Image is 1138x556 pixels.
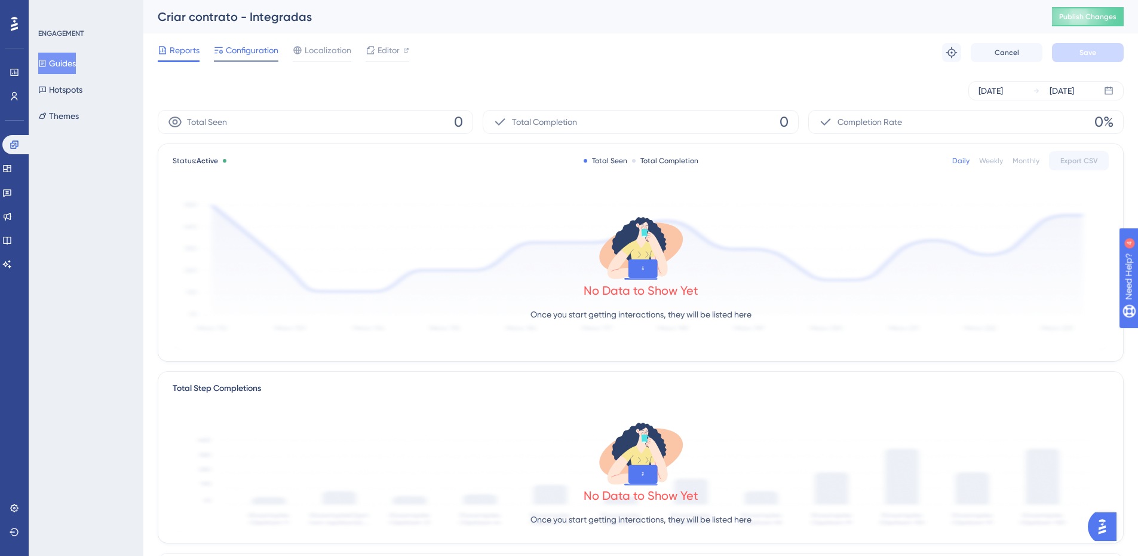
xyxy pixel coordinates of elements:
[1052,7,1124,26] button: Publish Changes
[173,381,261,396] div: Total Step Completions
[995,48,1019,57] span: Cancel
[1049,151,1109,170] button: Export CSV
[170,43,200,57] span: Reports
[454,112,463,132] span: 0
[1013,156,1039,166] div: Monthly
[530,307,751,322] p: Once you start getting interactions, they will be listed here
[971,43,1042,62] button: Cancel
[584,156,627,166] div: Total Seen
[979,156,1003,166] div: Weekly
[838,115,902,129] span: Completion Rate
[1052,43,1124,62] button: Save
[979,84,1003,98] div: [DATE]
[952,156,970,166] div: Daily
[512,115,577,129] span: Total Completion
[38,29,84,38] div: ENGAGEMENT
[83,6,87,16] div: 4
[1079,48,1096,57] span: Save
[28,3,75,17] span: Need Help?
[197,157,218,165] span: Active
[38,79,82,100] button: Hotspots
[632,156,698,166] div: Total Completion
[780,112,789,132] span: 0
[305,43,351,57] span: Localization
[38,105,79,127] button: Themes
[173,156,218,166] span: Status:
[187,115,227,129] span: Total Seen
[1094,112,1114,132] span: 0%
[226,43,278,57] span: Configuration
[378,43,400,57] span: Editor
[1060,156,1098,166] span: Export CSV
[1088,509,1124,545] iframe: UserGuiding AI Assistant Launcher
[1050,84,1074,98] div: [DATE]
[584,282,698,299] div: No Data to Show Yet
[1059,12,1116,22] span: Publish Changes
[38,53,76,74] button: Guides
[584,487,698,504] div: No Data to Show Yet
[158,8,1022,25] div: Criar contrato - Integradas
[530,512,751,527] p: Once you start getting interactions, they will be listed here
